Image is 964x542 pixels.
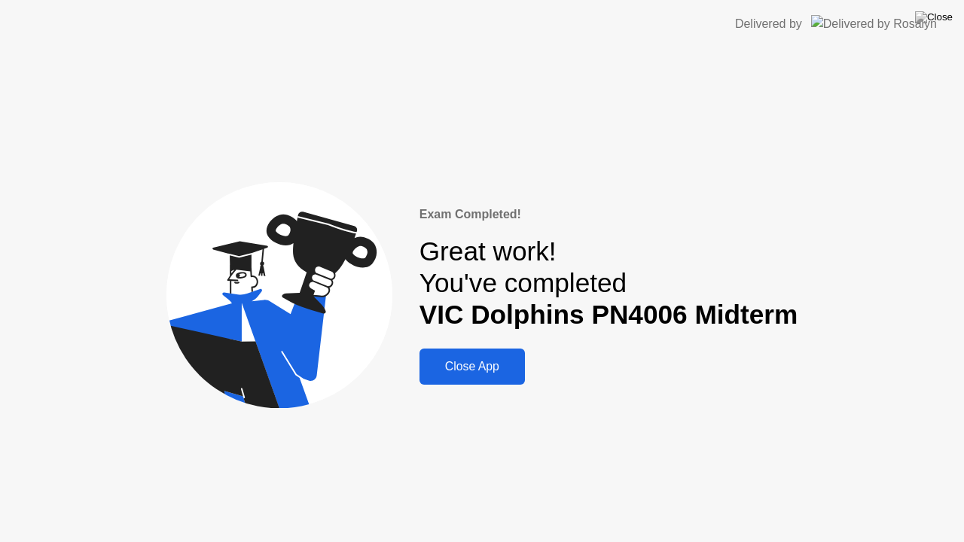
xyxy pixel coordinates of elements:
div: Great work! You've completed [419,236,798,331]
img: Close [915,11,953,23]
b: VIC Dolphins PN4006 Midterm [419,300,798,329]
button: Close App [419,349,525,385]
div: Exam Completed! [419,206,798,224]
div: Delivered by [735,15,802,33]
div: Close App [424,360,520,373]
img: Delivered by Rosalyn [811,15,937,32]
